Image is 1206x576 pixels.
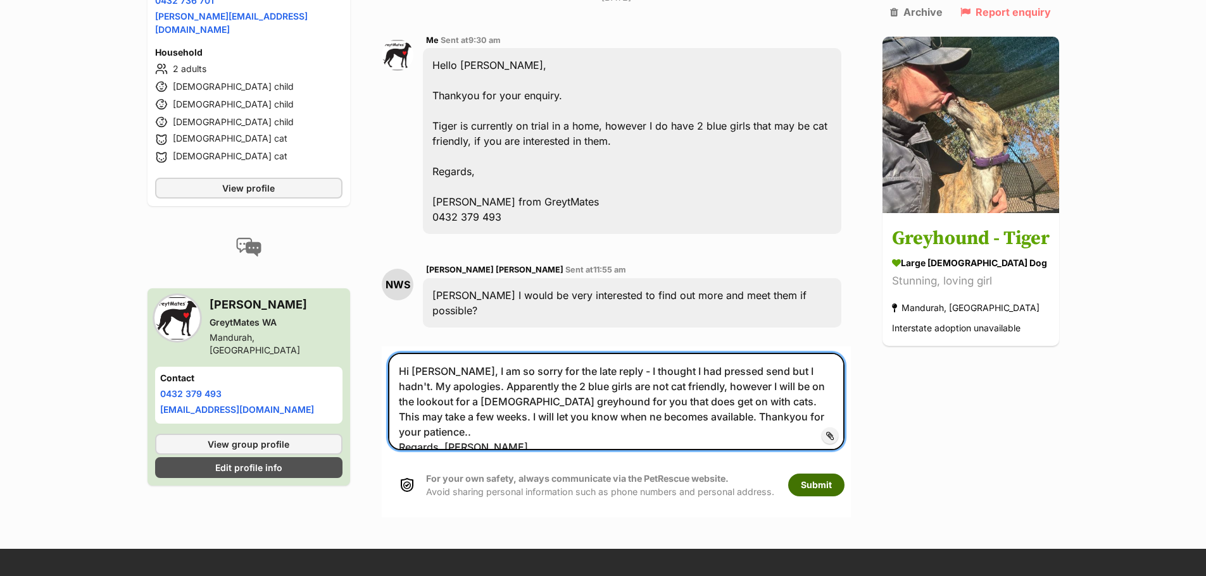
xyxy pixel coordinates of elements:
[892,300,1040,317] div: Mandurah, [GEOGRAPHIC_DATA]
[382,39,413,71] img: Julie Kym McLean profile pic
[892,225,1050,254] h3: Greyhound - Tiger
[208,438,289,451] span: View group profile
[890,6,943,18] a: Archive
[441,35,501,45] span: Sent at
[426,35,439,45] span: Me
[155,114,343,130] li: [DEMOGRAPHIC_DATA] child
[155,296,199,340] img: GreytMates WA profile pic
[892,273,1050,290] div: Stunning, loving girl
[423,278,841,328] div: [PERSON_NAME] I would be very interested to find out more and meet them if possible?
[155,178,343,199] a: View profile
[160,388,222,399] a: 0432 379 493
[236,238,261,257] img: conversation-icon-4a6f8262b818ee0b60e3300018af0b2d0b884aa5de6e9bcb8d3d4eeb1a70a7c4.svg
[382,269,413,300] div: NWS
[155,46,343,59] h4: Household
[788,474,845,496] button: Submit
[155,79,343,94] li: [DEMOGRAPHIC_DATA] child
[210,331,343,357] div: Mandurah, [GEOGRAPHIC_DATA]
[426,472,774,499] p: Avoid sharing personal information such as phone numbers and personal address.
[155,150,343,165] li: [DEMOGRAPHIC_DATA] cat
[883,216,1059,346] a: Greyhound - Tiger large [DEMOGRAPHIC_DATA] Dog Stunning, loving girl Mandurah, [GEOGRAPHIC_DATA] ...
[160,372,338,384] h4: Contact
[160,404,314,415] a: [EMAIL_ADDRESS][DOMAIN_NAME]
[565,265,626,274] span: Sent at
[593,265,626,274] span: 11:55 am
[960,6,1051,18] a: Report enquiry
[210,296,343,314] h3: [PERSON_NAME]
[155,434,343,455] a: View group profile
[155,61,343,77] li: 2 adults
[426,265,563,274] span: [PERSON_NAME] [PERSON_NAME]
[155,132,343,147] li: [DEMOGRAPHIC_DATA] cat
[215,461,282,474] span: Edit profile info
[210,316,343,329] div: GreytMates WA
[892,257,1050,270] div: large [DEMOGRAPHIC_DATA] Dog
[222,181,275,195] span: View profile
[155,97,343,112] li: [DEMOGRAPHIC_DATA] child
[423,48,841,234] div: Hello [PERSON_NAME], Thankyou for your enquiry. Tiger is currently on trial in a home, however I ...
[426,473,729,484] strong: For your own safety, always communicate via the PetRescue website.
[883,37,1059,213] img: Greyhound - Tiger
[155,11,308,35] a: [PERSON_NAME][EMAIL_ADDRESS][DOMAIN_NAME]
[892,323,1021,334] span: Interstate adoption unavailable
[155,457,343,478] a: Edit profile info
[468,35,501,45] span: 9:30 am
